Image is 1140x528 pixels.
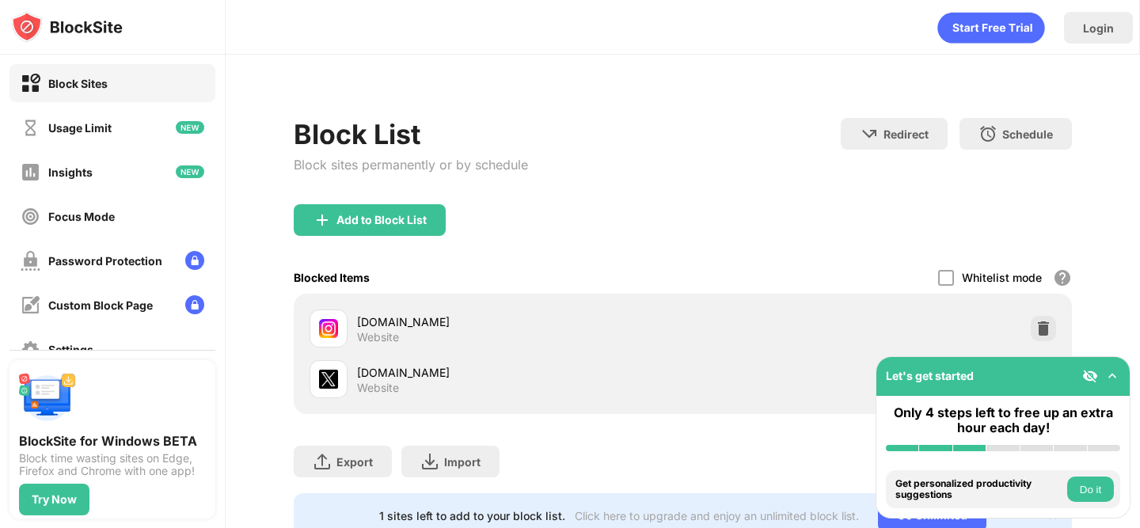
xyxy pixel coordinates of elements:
img: omni-setup-toggle.svg [1104,368,1120,384]
div: Import [444,455,481,469]
div: Add to Block List [336,214,427,226]
div: [DOMAIN_NAME] [357,364,682,381]
img: focus-off.svg [21,207,40,226]
img: customize-block-page-off.svg [21,295,40,315]
div: Schedule [1002,127,1053,141]
div: Let's get started [886,369,974,382]
div: Block Sites [48,77,108,90]
img: password-protection-off.svg [21,251,40,271]
div: Custom Block Page [48,298,153,312]
img: logo-blocksite.svg [11,11,123,43]
img: favicons [319,319,338,338]
div: animation [937,12,1045,44]
div: Focus Mode [48,210,115,223]
div: [DOMAIN_NAME] [357,313,682,330]
img: eye-not-visible.svg [1082,368,1098,384]
img: settings-off.svg [21,340,40,359]
div: Try Now [32,493,77,506]
img: insights-off.svg [21,162,40,182]
div: Blocked Items [294,271,370,284]
div: Only 4 steps left to free up an extra hour each day! [886,405,1120,435]
div: Usage Limit [48,121,112,135]
img: lock-menu.svg [185,251,204,270]
div: BlockSite for Windows BETA [19,433,206,449]
div: Whitelist mode [962,271,1042,284]
div: Block time wasting sites on Edge, Firefox and Chrome with one app! [19,452,206,477]
div: Block List [294,118,528,150]
img: new-icon.svg [176,165,204,178]
div: Website [357,330,399,344]
img: push-desktop.svg [19,370,76,427]
div: Get personalized productivity suggestions [895,478,1063,501]
div: Redirect [883,127,929,141]
img: favicons [319,370,338,389]
div: Export [336,455,373,469]
div: Settings [48,343,93,356]
div: Password Protection [48,254,162,268]
img: lock-menu.svg [185,295,204,314]
img: time-usage-off.svg [21,118,40,138]
div: Website [357,381,399,395]
button: Do it [1067,477,1114,502]
div: Block sites permanently or by schedule [294,157,528,173]
div: Click here to upgrade and enjoy an unlimited block list. [575,509,859,522]
img: block-on.svg [21,74,40,93]
div: Login [1083,21,1114,35]
div: Insights [48,165,93,179]
img: new-icon.svg [176,121,204,134]
div: 1 sites left to add to your block list. [379,509,565,522]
